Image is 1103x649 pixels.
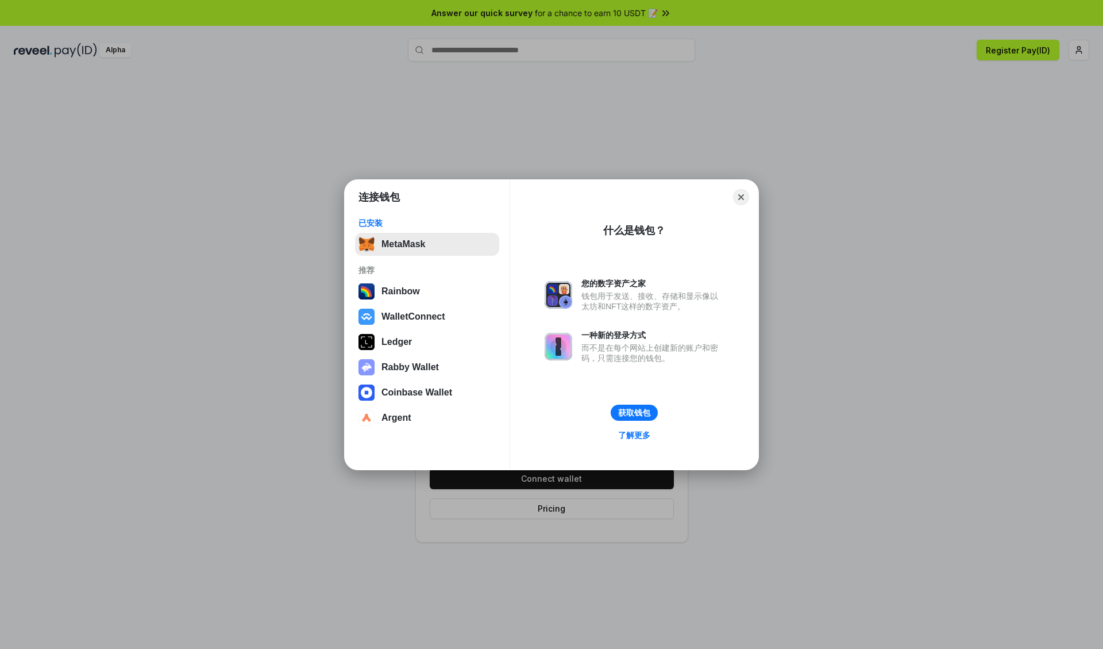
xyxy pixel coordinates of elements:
[603,224,665,237] div: 什么是钱包？
[355,331,499,354] button: Ledger
[381,362,439,372] div: Rabby Wallet
[358,385,375,401] img: svg+xml,%3Csvg%20width%3D%2228%22%20height%3D%2228%22%20viewBox%3D%220%200%2028%2028%22%20fill%3D...
[618,430,650,440] div: 了解更多
[611,428,657,443] a: 了解更多
[581,278,724,289] div: 您的数字资产之家
[358,410,375,426] img: svg+xml,%3Csvg%20width%3D%2228%22%20height%3D%2228%22%20viewBox%3D%220%200%2028%2028%22%20fill%3D...
[358,283,375,299] img: svg+xml,%3Csvg%20width%3D%22120%22%20height%3D%22120%22%20viewBox%3D%220%200%20120%20120%22%20fil...
[355,280,499,303] button: Rainbow
[358,309,375,325] img: svg+xml,%3Csvg%20width%3D%2228%22%20height%3D%2228%22%20viewBox%3D%220%200%2028%2028%22%20fill%3D...
[355,233,499,256] button: MetaMask
[358,190,400,204] h1: 连接钱包
[545,281,572,309] img: svg+xml,%3Csvg%20xmlns%3D%22http%3A%2F%2Fwww.w3.org%2F2000%2Fsvg%22%20fill%3D%22none%22%20viewBox...
[358,359,375,375] img: svg+xml,%3Csvg%20xmlns%3D%22http%3A%2F%2Fwww.w3.org%2F2000%2Fsvg%22%20fill%3D%22none%22%20viewBox...
[355,305,499,328] button: WalletConnect
[581,291,724,312] div: 钱包用于发送、接收、存储和显示像以太坊和NFT这样的数字资产。
[581,343,724,363] div: 而不是在每个网站上创建新的账户和密码，只需连接您的钱包。
[733,189,749,205] button: Close
[381,387,452,398] div: Coinbase Wallet
[358,334,375,350] img: svg+xml,%3Csvg%20xmlns%3D%22http%3A%2F%2Fwww.w3.org%2F2000%2Fsvg%22%20width%3D%2228%22%20height%3...
[358,236,375,252] img: svg+xml,%3Csvg%20fill%3D%22none%22%20height%3D%2233%22%20viewBox%3D%220%200%2035%2033%22%20width%...
[381,337,412,347] div: Ledger
[358,218,496,228] div: 已安装
[381,312,445,322] div: WalletConnect
[355,406,499,429] button: Argent
[355,381,499,404] button: Coinbase Wallet
[381,239,425,249] div: MetaMask
[618,408,650,418] div: 获取钱包
[611,405,658,421] button: 获取钱包
[358,265,496,275] div: 推荐
[355,356,499,379] button: Rabby Wallet
[581,330,724,340] div: 一种新的登录方式
[381,286,420,297] div: Rainbow
[381,413,411,423] div: Argent
[545,333,572,360] img: svg+xml,%3Csvg%20xmlns%3D%22http%3A%2F%2Fwww.w3.org%2F2000%2Fsvg%22%20fill%3D%22none%22%20viewBox...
